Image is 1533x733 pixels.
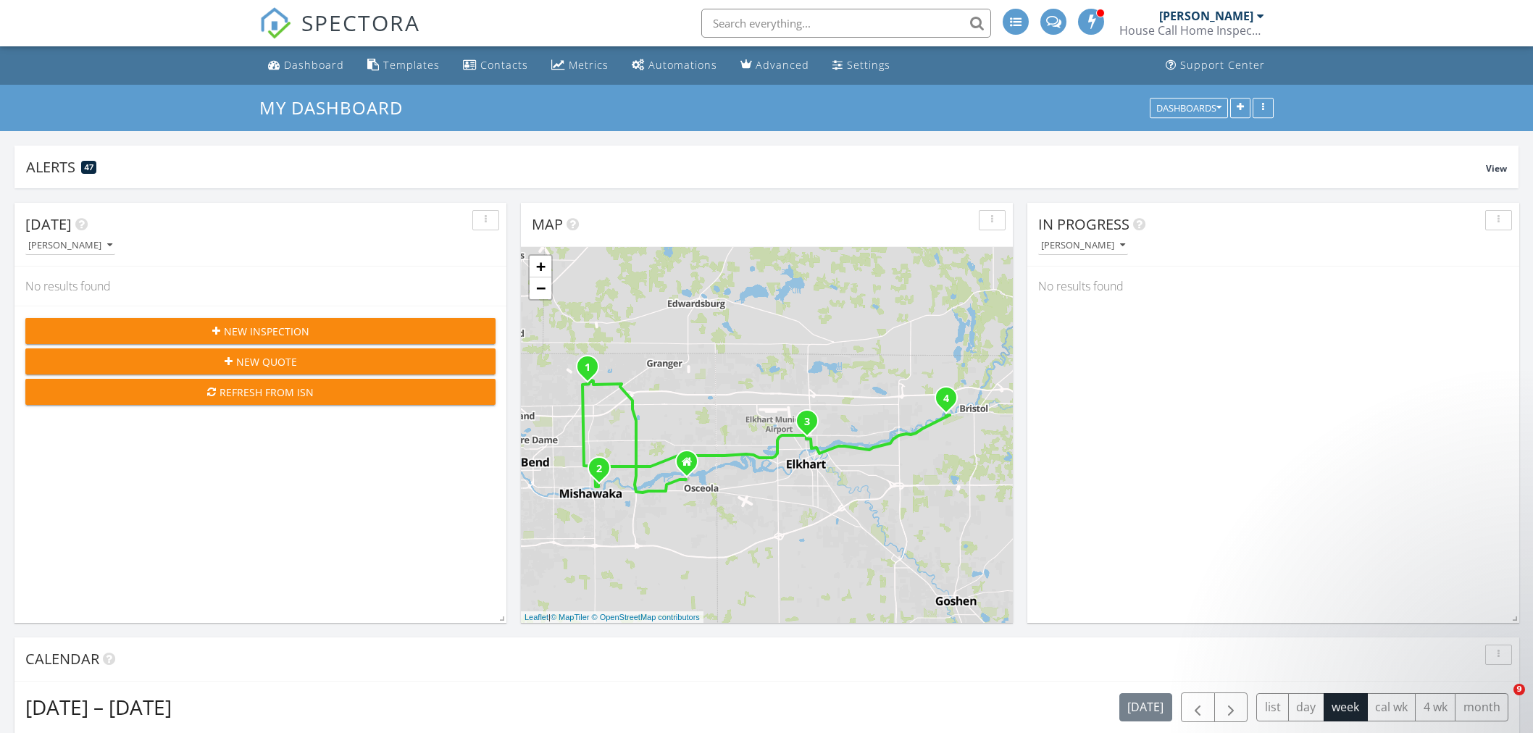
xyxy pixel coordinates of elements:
div: | [521,611,703,624]
div: 1508 Loveland Pass Court, Osceola IN 46516 [687,461,696,470]
i: 1 [585,363,590,373]
a: © OpenStreetMap contributors [592,613,700,621]
a: Zoom out [530,277,551,299]
a: Zoom in [530,256,551,277]
button: New Quote [25,348,496,374]
button: list [1256,693,1289,721]
span: Calendar [25,649,99,669]
div: 3527 Bridgetown Rd , Bristol, IN 46507 [946,398,955,406]
div: Dashboard [284,58,344,72]
button: day [1288,693,1324,721]
a: Support Center [1160,52,1271,79]
a: SPECTORA [259,20,420,50]
iframe: Intercom live chat [1484,684,1519,719]
h2: [DATE] – [DATE] [25,692,172,721]
div: No results found [14,267,506,306]
button: cal wk [1367,693,1416,721]
input: Search everything... [701,9,991,38]
i: 3 [804,417,810,427]
div: 717 E Grove St , Mishawaka, IN 46545 [599,468,608,477]
div: Support Center [1180,58,1265,72]
div: Settings [847,58,890,72]
span: New Quote [236,354,297,369]
span: 9 [1513,684,1525,695]
div: House Call Home Inspection [1119,23,1264,38]
i: 4 [943,394,949,404]
div: [PERSON_NAME] [28,240,112,251]
button: [PERSON_NAME] [1038,236,1128,256]
div: Refresh from ISN [37,385,484,400]
button: 4 wk [1415,693,1455,721]
a: Metrics [546,52,614,79]
span: [DATE] [25,214,72,234]
span: View [1486,162,1507,175]
button: [DATE] [1119,693,1172,721]
a: Dashboard [262,52,350,79]
div: [PERSON_NAME] [1159,9,1253,23]
button: Refresh from ISN [25,379,496,405]
button: [PERSON_NAME] [25,236,115,256]
a: Advanced [735,52,815,79]
a: Automations (Advanced) [626,52,723,79]
a: Settings [827,52,896,79]
div: [PERSON_NAME] [1041,240,1125,251]
span: Map [532,214,563,234]
div: Metrics [569,58,609,72]
a: Leaflet [525,613,548,621]
div: Automations [648,58,717,72]
a: My Dashboard [259,96,415,120]
div: 16282 Continental Ln , Granger, IN 46530 [588,366,596,375]
div: Templates [383,58,440,72]
div: Alerts [26,157,1486,177]
div: Contacts [480,58,528,72]
button: Dashboards [1150,98,1228,118]
button: month [1455,693,1508,721]
div: Dashboards [1156,103,1221,113]
button: Next [1214,692,1248,722]
button: Previous [1181,692,1215,722]
div: 128 E Emerald St , Elkhart, IN 46514 [807,421,816,430]
a: Contacts [457,52,534,79]
div: No results found [1027,267,1519,306]
a: Templates [362,52,446,79]
span: 47 [84,162,93,172]
div: Advanced [756,58,809,72]
span: New Inspection [224,324,309,339]
a: © MapTiler [551,613,590,621]
i: 2 [596,464,602,474]
img: The Best Home Inspection Software - Spectora [259,7,291,39]
button: New Inspection [25,318,496,344]
span: In Progress [1038,214,1129,234]
span: SPECTORA [301,7,420,38]
button: week [1324,693,1368,721]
